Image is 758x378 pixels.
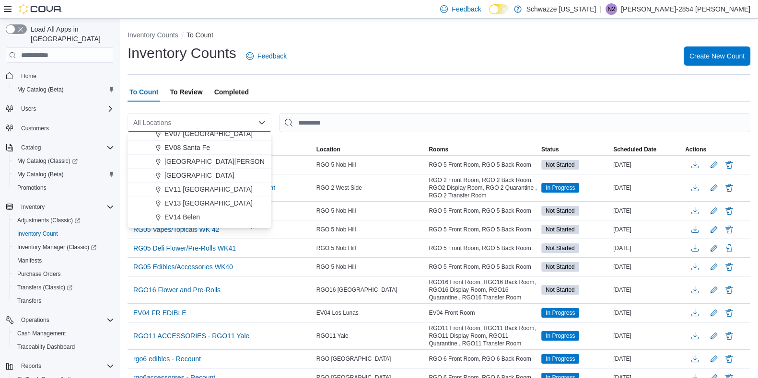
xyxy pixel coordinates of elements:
div: [DATE] [611,242,683,254]
div: EV04 Front Room [427,307,539,319]
button: Delete [723,261,735,273]
button: EV08 Santa Fe [128,141,271,155]
span: Manifests [17,257,42,264]
span: Customers [21,125,49,132]
a: Transfers (Classic) [10,281,118,294]
div: [DATE] [611,261,683,273]
button: Home [2,69,118,82]
button: Delete [723,182,735,194]
button: To Count [187,31,213,39]
button: Reports [17,360,45,372]
span: RGO16 Flower and Pre-Rolls [133,285,221,295]
span: Not Started [541,243,579,253]
span: Catalog [17,142,114,153]
button: Delete [723,284,735,296]
button: Delete [723,242,735,254]
span: Promotions [13,182,114,194]
button: My Catalog (Beta) [10,168,118,181]
a: Transfers [13,295,45,307]
p: [PERSON_NAME]-2854 [PERSON_NAME] [621,3,750,15]
span: rgo6 edibles - Recount [133,354,201,364]
button: EV14 Belen [128,210,271,224]
div: [DATE] [611,205,683,217]
div: RGO16 Front Room, RGO16 Back Room, RGO16 Display Room, RGO16 Quarantine , RGO16 Transfer Room [427,276,539,303]
span: [GEOGRAPHIC_DATA][PERSON_NAME] [164,157,290,166]
span: Inventory [21,203,45,211]
a: Purchase Orders [13,268,65,280]
span: Inventory Manager (Classic) [13,241,114,253]
span: Users [17,103,114,115]
button: EV11 [GEOGRAPHIC_DATA] [128,183,271,196]
button: EV15 [GEOGRAPHIC_DATA] [128,224,271,238]
button: Catalog [2,141,118,154]
span: N2 [607,3,615,15]
span: RGO [GEOGRAPHIC_DATA] [316,355,391,363]
button: Traceabilty Dashboard [10,340,118,354]
span: To Count [129,82,158,102]
div: RGO 5 Front Room, RGO 5 Back Room [427,261,539,273]
span: Not Started [541,262,579,272]
div: RGO 5 Front Room, RGO 5 Back Room [427,224,539,235]
button: RG05 Deli Flower/Pre-Rolls WK41 [129,241,240,255]
span: In Progress [546,183,575,192]
button: Create New Count [684,46,750,66]
button: Manifests [10,254,118,267]
span: Reports [17,360,114,372]
div: [DATE] [611,284,683,296]
div: [DATE] [611,182,683,194]
span: Inventory [17,201,114,213]
span: EV04 Los Lunas [316,309,359,317]
span: Transfers [13,295,114,307]
button: [GEOGRAPHIC_DATA][PERSON_NAME] [128,155,271,169]
div: RGO 5 Front Room, RGO 5 Back Room [427,159,539,171]
span: EV15 [GEOGRAPHIC_DATA] [164,226,253,236]
span: Not Started [541,225,579,234]
div: [DATE] [611,330,683,342]
span: EV11 [GEOGRAPHIC_DATA] [164,184,253,194]
button: EV13 [GEOGRAPHIC_DATA] [128,196,271,210]
nav: An example of EuiBreadcrumbs [128,30,750,42]
span: In Progress [541,308,579,318]
input: This is a search bar. After typing your query, hit enter to filter the results lower in the page. [279,113,750,132]
span: Traceabilty Dashboard [17,343,75,351]
span: Not Started [541,285,579,295]
a: My Catalog (Beta) [13,169,68,180]
button: Delete [723,353,735,365]
span: Not Started [546,244,575,252]
span: My Catalog (Classic) [13,155,114,167]
span: Operations [21,316,49,324]
span: Home [21,72,36,80]
button: Close list of options [258,119,266,126]
button: Delete [723,205,735,217]
a: Home [17,70,40,82]
span: My Catalog (Beta) [13,169,114,180]
button: EV07 [GEOGRAPHIC_DATA] [128,127,271,141]
span: Not Started [541,206,579,216]
button: Edit count details [708,306,720,320]
button: Promotions [10,181,118,195]
button: RG05 Edibles/Accessories WK40 [129,260,237,274]
button: Edit count details [708,352,720,366]
span: Create New Count [689,51,745,61]
span: Transfers (Classic) [17,284,72,291]
a: Adjustments (Classic) [10,214,118,227]
button: Inventory Count [10,227,118,241]
div: [DATE] [611,159,683,171]
button: Reports [2,359,118,373]
span: RGO 5 Nob Hill [316,226,356,233]
span: Status [541,146,559,153]
button: Edit count details [708,204,720,218]
span: Reports [21,362,41,370]
button: Status [539,144,611,155]
div: Norberto-2854 Hernandez [606,3,617,15]
span: In Progress [541,354,579,364]
span: Inventory Manager (Classic) [17,243,96,251]
div: RGO 5 Front Room, RGO 5 Back Room [427,205,539,217]
span: RGO16 [GEOGRAPHIC_DATA] [316,286,397,294]
span: Adjustments (Classic) [17,217,80,224]
span: [GEOGRAPHIC_DATA] [164,171,234,180]
span: Manifests [13,255,114,266]
button: Delete [723,224,735,235]
p: Schwazze [US_STATE] [526,3,596,15]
